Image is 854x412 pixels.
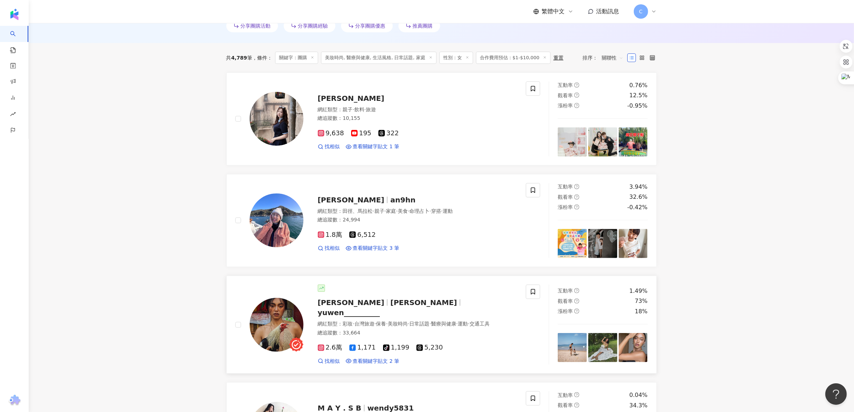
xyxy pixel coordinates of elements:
[476,52,551,64] span: 合作費用預估：$1-$10,000
[354,107,364,112] span: 飲料
[321,52,437,64] span: 美妝時尚, 醫療與健康, 生活風格, 日常話題, 家庭
[231,55,247,61] span: 4,789
[353,321,354,327] span: ·
[318,143,340,150] a: 找相似
[318,208,518,215] div: 網紅類型 ：
[574,93,579,98] span: question-circle
[10,26,24,54] a: search
[374,321,376,327] span: ·
[558,184,573,189] span: 互動率
[602,52,623,64] span: 關聯性
[318,94,384,103] span: [PERSON_NAME]
[343,208,373,214] span: 田徑、馬拉松
[558,82,573,88] span: 互動率
[542,8,565,15] span: 繁體中文
[558,402,573,408] span: 觀看率
[429,208,431,214] span: ·
[439,52,473,64] span: 性別：女
[383,344,410,351] span: 1,199
[318,298,384,307] span: [PERSON_NAME]
[298,23,328,29] span: 分享團購經驗
[619,229,648,258] img: post-image
[226,72,657,165] a: KOL Avatar[PERSON_NAME]網紅類型：親子·飲料·旅遊總追蹤數：10,1559,638195322找相似查看關鍵字貼文 1 筆互動率question-circle0.76%觀看...
[250,298,303,352] img: KOL Avatar
[825,383,847,405] iframe: Help Scout Beacon - Open
[275,52,318,64] span: 關鍵字：團購
[558,288,573,294] span: 互動率
[558,194,573,200] span: 觀看率
[619,333,648,362] img: post-image
[252,55,272,61] span: 條件 ：
[318,308,380,317] span: yuwen__________
[558,308,573,314] span: 漲粉率
[386,208,396,214] span: 家庭
[408,321,409,327] span: ·
[325,245,340,252] span: 找相似
[408,208,409,214] span: ·
[574,83,579,88] span: question-circle
[10,107,16,123] span: rise
[366,107,376,112] span: 旅遊
[629,81,648,89] div: 0.76%
[596,8,619,15] span: 活動訊息
[355,23,386,29] span: 分享團購優惠
[318,196,384,204] span: [PERSON_NAME]
[351,130,371,137] span: 195
[349,344,376,351] span: 1,171
[318,320,518,328] div: 網紅類型 ：
[413,23,433,29] span: 推薦團購
[346,143,400,150] a: 查看關鍵字貼文 1 筆
[629,391,648,399] div: 0.04%
[635,297,648,305] div: 73%
[390,196,415,204] span: an9hn
[558,204,573,210] span: 漲粉率
[226,55,252,61] div: 共 筆
[398,208,408,214] span: 美食
[627,102,648,110] div: -0.95%
[318,344,343,351] span: 2.6萬
[558,392,573,398] span: 互動率
[386,321,387,327] span: ·
[250,92,303,146] img: KOL Avatar
[441,208,443,214] span: ·
[588,127,617,156] img: post-image
[346,245,400,252] a: 查看關鍵字貼文 3 筆
[318,231,343,239] span: 1.8萬
[468,321,469,327] span: ·
[458,321,468,327] span: 運動
[583,52,627,64] div: 排序：
[574,288,579,293] span: question-circle
[629,183,648,191] div: 3.94%
[353,107,354,112] span: ·
[443,208,453,214] span: 運動
[639,8,643,15] span: C
[558,333,587,362] img: post-image
[627,203,648,211] div: -0.42%
[318,329,518,337] div: 總追蹤數 ： 33,664
[635,308,648,315] div: 18%
[558,298,573,304] span: 觀看率
[349,231,376,239] span: 6,512
[241,23,271,29] span: 分享團購活動
[353,245,400,252] span: 查看關鍵字貼文 3 筆
[384,208,386,214] span: ·
[588,229,617,258] img: post-image
[629,402,648,409] div: 34.3%
[8,395,22,406] img: chrome extension
[9,9,20,20] img: logo icon
[373,208,374,214] span: ·
[574,184,579,189] span: question-circle
[629,287,648,295] div: 1.49%
[325,143,340,150] span: 找相似
[629,92,648,99] div: 12.5%
[456,321,458,327] span: ·
[574,205,579,210] span: question-circle
[409,321,429,327] span: 日常話題
[226,276,657,374] a: KOL Avatar[PERSON_NAME][PERSON_NAME]yuwen__________網紅類型：彩妝·台灣旅遊·保養·美妝時尚·日常話題·醫療與健康·運動·交通工具總追蹤數：33...
[574,403,579,408] span: question-circle
[558,127,587,156] img: post-image
[374,208,384,214] span: 親子
[553,55,563,61] div: 重置
[376,321,386,327] span: 保養
[318,245,340,252] a: 找相似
